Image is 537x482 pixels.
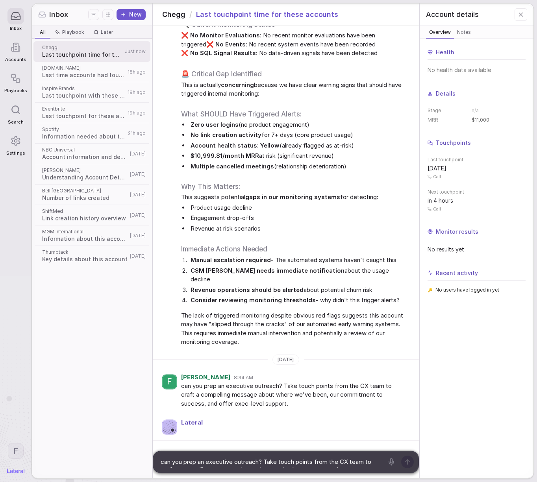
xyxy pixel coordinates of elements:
[128,69,146,75] span: 18h ago
[130,233,146,239] span: [DATE]
[189,224,406,233] li: Revenue at risk scenarios
[33,164,150,185] a: [PERSON_NAME]Understanding Account Details and Requirements[DATE]
[428,157,526,163] span: Last touchpoint
[33,62,150,82] a: [DOMAIN_NAME]Last time accounts had touchpoint18h ago
[428,28,452,36] span: Overview
[189,203,406,212] li: Product usage decline
[436,269,478,277] span: Recent activity
[162,420,177,434] img: Agent avatar
[436,48,454,56] span: Health
[5,57,26,62] span: Accounts
[426,9,479,20] span: Account details
[191,163,274,170] strong: Multiple cancelled meetings
[33,103,150,123] a: EventbriteLast touchpoint for these accounts19h ago
[245,193,340,201] strong: gaps in our monitoring systems
[181,311,406,347] span: The lack of triggered monitoring despite obvious red flags suggests this account may have "slippe...
[196,9,338,20] span: Last touchpoint time for these accounts
[33,225,150,246] a: MGM InternationalInformation about this account[DATE]
[42,235,128,243] span: Information about this account
[181,426,406,436] span: Writing your answer...
[436,228,478,236] span: Monitor results
[33,82,150,103] a: Inspire BrandsLast touchpoint with these accounts19h ago
[7,469,24,473] img: Lateral
[42,106,125,112] span: Eventbrite
[436,90,456,98] span: Details
[472,107,479,114] span: n/a
[181,419,203,425] span: Lateral
[167,377,172,387] span: F
[49,9,68,20] span: Inbox
[436,139,471,147] span: Touchpoints
[42,133,126,140] span: Information needed about this account
[221,81,254,89] strong: concerning
[162,9,185,20] span: Chegg
[42,147,128,153] span: NBC Universal
[42,44,122,51] span: Chegg
[428,117,467,123] dt: MRR
[128,130,146,137] span: 21h ago
[130,151,146,157] span: [DATE]
[128,110,146,116] span: 19h ago
[234,375,253,381] span: 8:34 AM
[181,244,406,254] h2: Immediate Actions Needed
[181,31,406,58] span: : No recent monitor evaluations have been triggered : No recent system events have been recorded ...
[428,66,526,74] span: No health data available
[191,131,261,139] strong: No link creation activity
[42,249,128,255] span: Thumbtack
[4,66,27,97] a: Playbooks
[33,123,150,144] a: SpotifyInformation needed about this account21h ago
[189,296,406,305] li: - why didn't this trigger alerts?
[42,92,125,100] span: Last touchpoint with these accounts
[8,120,24,125] span: Search
[42,51,122,59] span: Last touchpoint time for these accounts
[181,49,256,57] strong: ❌ No SQL Signal Results
[181,31,260,39] strong: ❌ No Monitor Evaluations
[4,88,27,93] span: Playbooks
[42,208,128,214] span: ShiftMed
[42,174,128,181] span: Understanding Account Details and Requirements
[42,71,125,79] span: Last time accounts had touchpoint
[4,129,27,160] a: Settings
[435,287,500,293] span: No users have logged in yet
[42,126,126,133] span: Spotify
[33,41,150,62] a: CheggLast touchpoint time for these accountsJust now
[191,256,271,264] strong: Manual escalation required
[433,206,441,212] span: Call
[101,29,113,35] span: Later
[278,356,294,363] span: [DATE]
[6,151,25,156] span: Settings
[102,9,113,20] button: Display settings
[33,144,150,164] a: NBC UniversalAccount information and details[DATE]
[428,197,453,205] span: in 4 hours
[189,151,406,161] li: at risk (significant revenue)
[191,296,316,304] strong: Consider reviewing monitoring thresholds
[42,194,128,202] span: Number of links created
[181,69,406,79] h2: 🚨 Critical Gap Identified
[42,85,125,92] span: Inspire Brands
[42,188,128,194] span: Bell [GEOGRAPHIC_DATA]
[189,162,406,171] li: (relationship deterioration)
[189,9,192,20] span: /
[191,121,239,128] strong: Zero user logins
[191,152,259,159] strong: $10,999.81/month MRR
[189,286,406,295] li: about potential churn risk
[130,171,146,177] span: [DATE]
[433,174,441,179] span: Call
[189,120,406,129] li: (no product engagement)
[33,205,150,225] a: ShiftMedLink creation history overview[DATE]
[62,29,84,35] span: Playbook
[181,374,231,381] span: [PERSON_NAME]
[206,41,246,48] strong: ❌ No Events
[88,9,99,20] button: Filters
[42,229,128,235] span: MGM International
[10,26,22,31] span: Inbox
[189,141,406,150] li: (already flagged as at-risk)
[42,214,128,222] span: Link creation history overview
[130,212,146,218] span: [DATE]
[181,193,406,202] span: This suggests potential for detecting:
[130,192,146,198] span: [DATE]
[428,189,526,195] span: Next touchpoint
[4,4,27,35] a: Inbox
[40,29,46,35] span: All
[42,65,125,71] span: [DOMAIN_NAME]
